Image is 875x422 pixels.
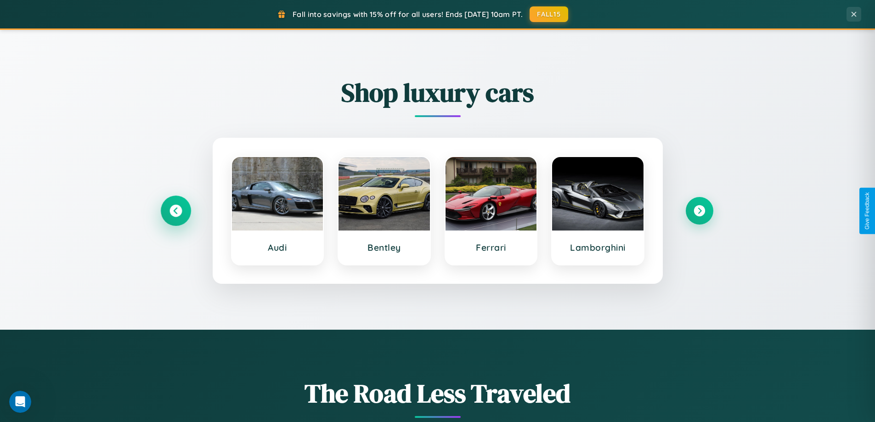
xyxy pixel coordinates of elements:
[561,242,634,253] h3: Lamborghini
[162,75,713,110] h2: Shop luxury cars
[348,242,421,253] h3: Bentley
[162,376,713,411] h1: The Road Less Traveled
[455,242,528,253] h3: Ferrari
[293,10,523,19] span: Fall into savings with 15% off for all users! Ends [DATE] 10am PT.
[9,391,31,413] iframe: Intercom live chat
[530,6,568,22] button: FALL15
[241,242,314,253] h3: Audi
[864,192,870,230] div: Give Feedback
